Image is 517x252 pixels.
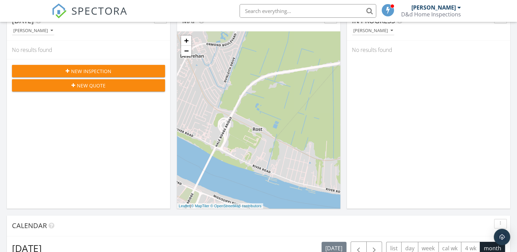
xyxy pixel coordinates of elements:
a: © OpenStreetMap contributors [210,204,261,208]
a: Zoom in [181,36,191,46]
button: [PERSON_NAME] [12,26,54,36]
img: The Best Home Inspection Software - Spectora [52,3,67,18]
button: [PERSON_NAME] [352,26,394,36]
span: New Inspection [71,68,111,75]
button: New Inspection [12,65,165,77]
div: No results found [347,41,510,59]
div: | [177,203,263,209]
div: [PERSON_NAME] [353,28,393,33]
span: Calendar [12,221,47,230]
a: Leaflet [179,204,190,208]
div: [PERSON_NAME] [411,4,456,11]
div: Open Intercom Messenger [494,229,510,245]
div: [PERSON_NAME] [13,28,53,33]
div: D&d Home Inspections [401,11,461,18]
a: SPECTORA [52,9,127,24]
span: SPECTORA [71,3,127,18]
input: Search everything... [240,4,376,18]
a: Zoom out [181,46,191,56]
span: New Quote [77,82,106,89]
a: © MapTiler [191,204,209,208]
button: New Quote [12,79,165,92]
div: No results found [7,41,170,59]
